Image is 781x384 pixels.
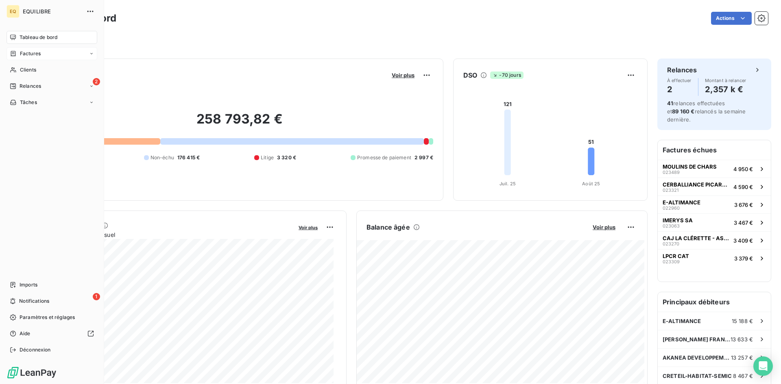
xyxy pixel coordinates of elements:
span: Factures [20,50,41,57]
button: E-ALTIMANCE0229603 676 € [658,195,771,213]
span: Relances [20,82,41,90]
span: 023270 [663,241,679,246]
span: À effectuer [667,78,692,83]
h6: Balance âgée [367,222,410,232]
span: 1 [93,293,100,300]
span: 023489 [663,170,680,175]
span: 023063 [663,223,680,228]
h2: 258 793,82 € [46,111,433,135]
span: relances effectuées et relancés la semaine dernière. [667,100,746,123]
span: 4 590 € [733,184,753,190]
span: AKANEA DEVELOPPEMENT [663,354,731,361]
span: -70 jours [490,72,523,79]
span: 3 676 € [734,202,753,208]
span: Tableau de bord [20,34,57,41]
span: Paramètres et réglages [20,314,75,321]
tspan: Juil. 25 [500,181,516,187]
a: Aide [7,327,97,340]
a: Clients [7,63,97,76]
span: [PERSON_NAME] FRANCE SAFETY ASSESSMENT [663,336,731,343]
a: Tâches [7,96,97,109]
h4: 2 [667,83,692,96]
span: Chiffre d'affaires mensuel [46,230,293,239]
h6: Relances [667,65,697,75]
span: 13 257 € [731,354,753,361]
span: Notifications [19,297,49,305]
span: 3 467 € [734,219,753,226]
a: Tableau de bord [7,31,97,44]
span: 023309 [663,259,680,264]
span: Montant à relancer [705,78,746,83]
span: Voir plus [392,72,414,78]
span: Aide [20,330,31,337]
span: 176 415 € [177,154,200,161]
div: EQ [7,5,20,18]
span: Clients [20,66,36,74]
span: Tâches [20,99,37,106]
span: 3 409 € [733,237,753,244]
span: 022960 [663,206,680,210]
button: LPCR CAT0233093 379 € [658,249,771,267]
span: LPCR CAT [663,253,689,259]
span: CRETEIL-HABITAT-SEMIC [663,373,732,379]
button: IMERYS SA0230633 467 € [658,213,771,231]
div: Open Intercom Messenger [753,356,773,376]
span: E-ALTIMANCE [663,199,700,206]
span: Voir plus [299,225,318,230]
span: 023321 [663,188,678,193]
button: Voir plus [389,72,417,79]
span: Non-échu [151,154,174,161]
button: MOULINS DE CHARS0234894 950 € [658,160,771,178]
span: 3 379 € [734,255,753,262]
a: Factures [7,47,97,60]
span: EQUILIBRE [23,8,81,15]
h6: Principaux débiteurs [658,292,771,312]
span: 41 [667,100,673,106]
span: Litige [261,154,274,161]
a: 2Relances [7,80,97,93]
span: E-ALTIMANCE [663,318,701,324]
a: Imports [7,278,97,291]
span: 13 633 € [731,336,753,343]
span: CAJ LA CLÉRETTE - ASSOCIATION PAPILLONS [663,235,730,241]
span: 2 [93,78,100,85]
span: Déconnexion [20,346,51,354]
button: CAJ LA CLÉRETTE - ASSOCIATION PAPILLONS0232703 409 € [658,231,771,249]
tspan: Août 25 [582,181,600,187]
h6: Factures échues [658,140,771,160]
span: 8 467 € [733,373,753,379]
button: Actions [711,12,752,25]
button: CERBALLIANCE PICARDIE0233214 590 € [658,178,771,195]
span: 15 188 € [732,318,753,324]
span: 4 950 € [733,166,753,172]
img: Logo LeanPay [7,366,57,379]
span: 89 160 € [672,108,694,115]
span: 2 997 € [414,154,433,161]
a: Paramètres et réglages [7,311,97,324]
span: Voir plus [593,224,615,230]
h6: DSO [463,70,477,80]
span: Promesse de paiement [357,154,411,161]
span: MOULINS DE CHARS [663,163,717,170]
button: Voir plus [296,223,320,231]
span: Imports [20,281,37,289]
span: CERBALLIANCE PICARDIE [663,181,730,188]
span: IMERYS SA [663,217,693,223]
button: Voir plus [590,223,618,231]
h4: 2,357 k € [705,83,746,96]
span: 3 320 € [277,154,296,161]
